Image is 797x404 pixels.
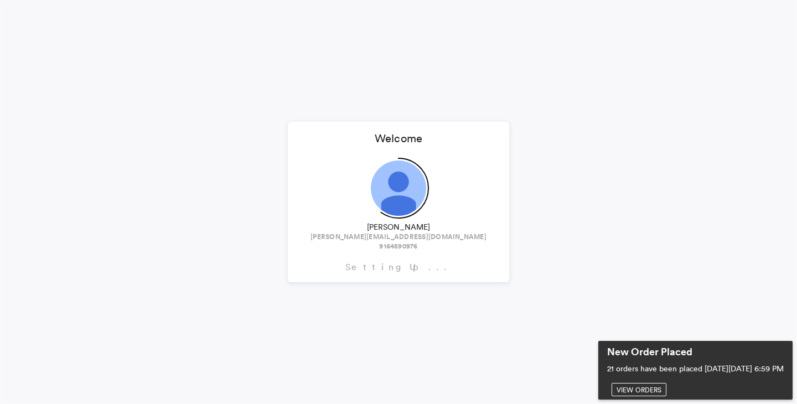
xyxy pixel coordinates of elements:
h4: New Order Placed [607,346,692,358]
span: [PERSON_NAME] [367,221,431,232]
span: Welcome [375,131,422,147]
a: View Orders [612,383,666,396]
p: 21 orders have been placed [DATE][DATE] 6:59 PM [607,363,784,374]
span: Setting Up ... [345,260,452,273]
span: [PERSON_NAME][EMAIL_ADDRESS][DOMAIN_NAME] [310,232,487,242]
span: 9164890976 [379,242,417,251]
